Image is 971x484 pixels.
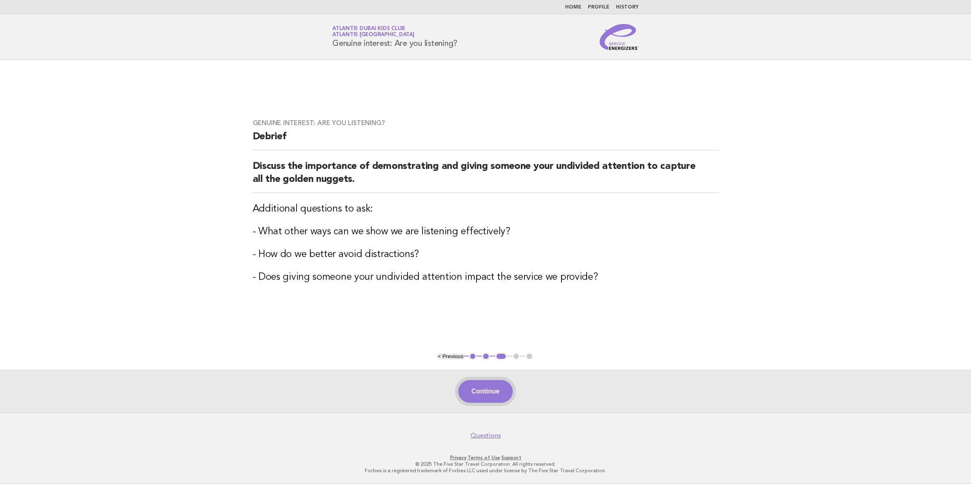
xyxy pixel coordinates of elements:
button: 3 [495,352,507,361]
a: Atlantis Dubai Kids ClubAtlantis [GEOGRAPHIC_DATA] [332,26,414,37]
h3: Genuine interest: Are you listening? [253,119,719,127]
a: Privacy [450,455,466,460]
h3: - What other ways can we show we are listening effectively? [253,225,719,238]
button: 2 [482,352,490,361]
h2: Discuss the importance of demonstrating and giving someone your undivided attention to capture al... [253,160,719,193]
h2: Debrief [253,130,719,150]
h3: - Does giving someone your undivided attention impact the service we provide? [253,271,719,284]
button: < Previous [438,353,463,359]
p: © 2025 The Five Star Travel Corporation. All rights reserved. [237,461,734,467]
a: Support [501,455,521,460]
a: Profile [588,5,609,10]
h3: Additional questions to ask: [253,203,719,216]
p: · · [237,454,734,461]
p: Forbes is a registered trademark of Forbes LLC used under license by The Five Star Travel Corpora... [237,467,734,474]
a: History [616,5,639,10]
img: Service Energizers [600,24,639,50]
button: 1 [469,352,477,361]
h3: - How do we better avoid distractions? [253,248,719,261]
a: Terms of Use [468,455,500,460]
span: Atlantis [GEOGRAPHIC_DATA] [332,32,414,38]
a: Questions [470,432,501,440]
button: Continue [458,380,512,403]
h1: Genuine interest: Are you listening? [332,26,457,48]
a: Home [565,5,581,10]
